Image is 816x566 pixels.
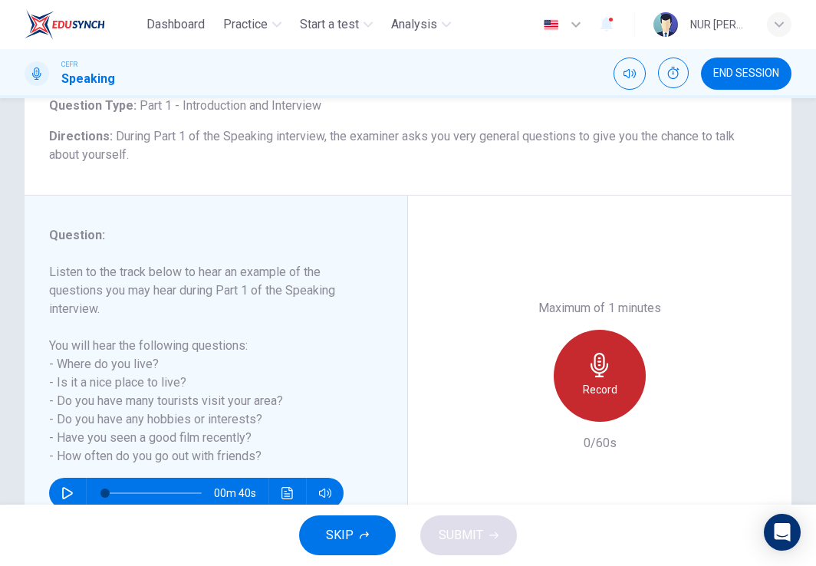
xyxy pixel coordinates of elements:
[61,70,115,88] h1: Speaking
[614,58,646,90] div: Mute
[538,299,661,318] h6: Maximum of 1 minutes
[49,127,767,164] h6: Directions :
[25,9,105,40] img: EduSynch logo
[690,15,749,34] div: NUR [PERSON_NAME]
[713,67,779,80] span: END SESSION
[146,15,205,34] span: Dashboard
[49,129,735,162] span: During Part 1 of the Speaking interview, the examiner asks you very general questions to give you...
[294,11,379,38] button: Start a test
[49,263,364,466] h6: Listen to the track below to hear an example of the questions you may hear during Part 1 of the S...
[140,11,211,38] button: Dashboard
[137,98,321,113] span: Part 1 - Introduction and Interview
[299,515,396,555] button: SKIP
[658,58,689,90] div: Show
[49,226,364,245] h6: Question :
[275,478,300,508] button: Click to see the audio transcription
[25,9,140,40] a: EduSynch logo
[653,12,678,37] img: Profile picture
[61,59,77,70] span: CEFR
[214,478,268,508] span: 00m 40s
[49,97,767,115] h6: Question Type :
[584,434,617,452] h6: 0/60s
[583,380,617,399] h6: Record
[541,19,561,31] img: en
[217,11,288,38] button: Practice
[391,15,437,34] span: Analysis
[326,525,354,546] span: SKIP
[701,58,791,90] button: END SESSION
[385,11,457,38] button: Analysis
[764,514,801,551] div: Open Intercom Messenger
[300,15,359,34] span: Start a test
[223,15,268,34] span: Practice
[554,330,646,422] button: Record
